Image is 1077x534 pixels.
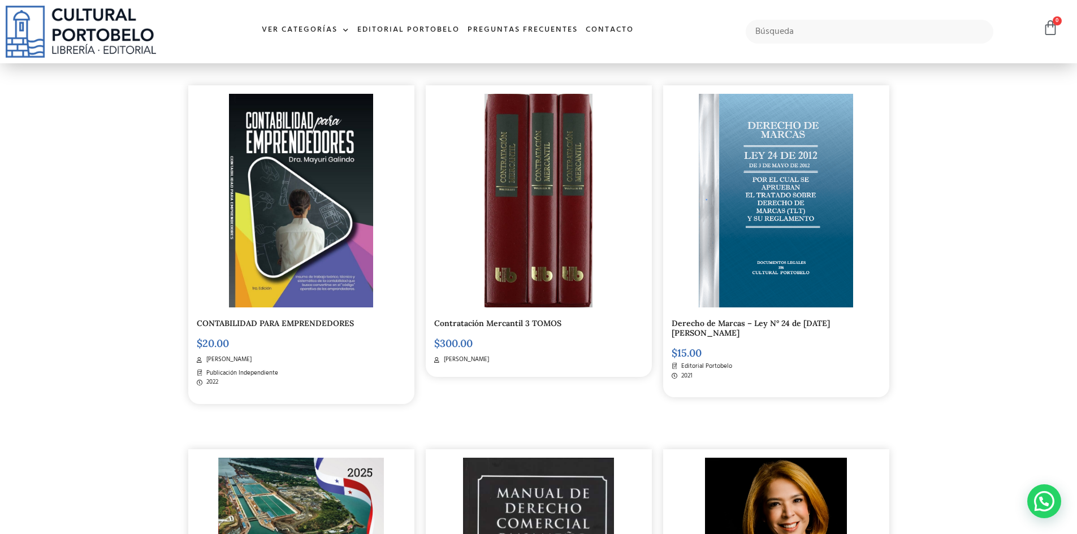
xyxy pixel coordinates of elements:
span: Editorial Portobelo [678,362,732,371]
img: portada armada MAYURI GALINDO TB AMAZON_page-0001 [229,94,373,307]
a: 0 [1043,20,1058,36]
bdi: 15.00 [672,346,702,359]
a: Contacto [582,18,638,42]
span: 2021 [678,371,693,381]
span: 0 [1053,16,1062,25]
img: 81PAULE32WL._SL1500_ [485,94,593,307]
span: $ [434,337,440,350]
a: Contratación Mercantil 3 TOMOS [434,318,561,328]
bdi: 20.00 [197,337,229,350]
img: DL-106-DERECHO-DE-MARCAS.png [699,94,853,307]
span: 2022 [204,377,218,387]
span: [PERSON_NAME] [441,355,489,364]
span: $ [672,346,677,359]
span: Publicación Independiente [204,368,278,378]
bdi: 300.00 [434,337,473,350]
input: Búsqueda [746,20,994,44]
a: Derecho de Marcas – Ley N° 24 de [DATE][PERSON_NAME] [672,318,830,338]
span: $ [197,337,202,350]
div: Contactar por WhatsApp [1027,484,1061,518]
a: Preguntas frecuentes [464,18,582,42]
a: Ver Categorías [258,18,353,42]
span: [PERSON_NAME] [204,355,252,364]
a: CONTABILIDAD PARA EMPRENDEDORES [197,318,354,328]
a: Editorial Portobelo [353,18,464,42]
